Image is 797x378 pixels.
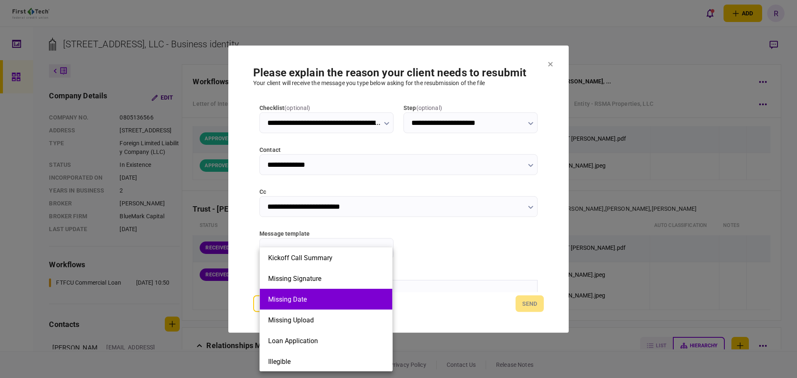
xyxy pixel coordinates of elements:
[268,358,384,366] button: Illegible
[268,254,384,262] button: Kickoff Call Summary
[268,295,384,303] button: Missing Date
[268,337,384,345] button: Loan Application
[268,316,384,324] button: Missing Upload
[268,275,384,283] button: Missing Signature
